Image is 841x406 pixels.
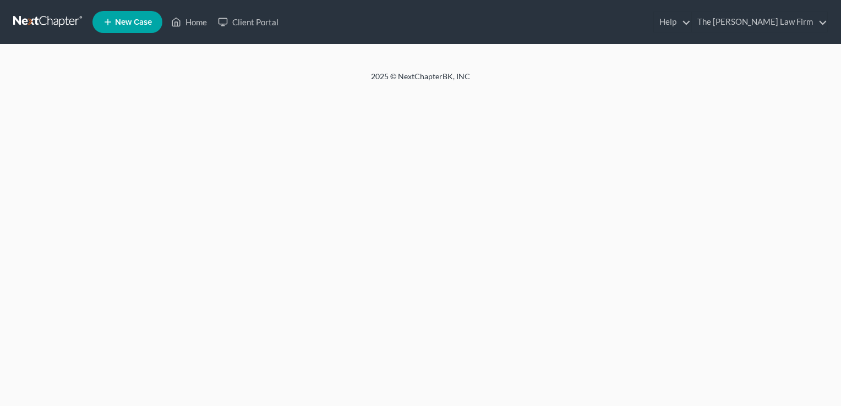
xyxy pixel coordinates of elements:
a: Client Portal [212,12,284,32]
new-legal-case-button: New Case [92,11,162,33]
a: Home [166,12,212,32]
a: The [PERSON_NAME] Law Firm [692,12,827,32]
div: 2025 © NextChapterBK, INC [107,71,734,91]
a: Help [654,12,691,32]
